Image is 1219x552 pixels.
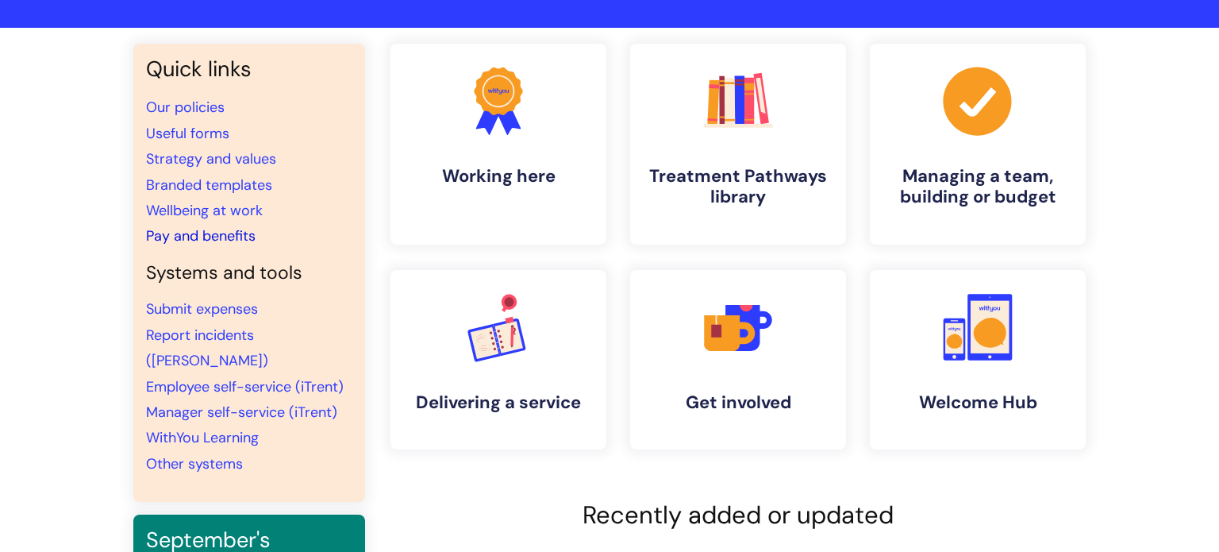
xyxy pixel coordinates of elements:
[146,226,256,245] a: Pay and benefits
[403,166,594,187] h4: Working here
[630,44,846,245] a: Treatment Pathways library
[146,326,268,370] a: Report incidents ([PERSON_NAME])
[146,201,263,220] a: Wellbeing at work
[146,428,259,447] a: WithYou Learning
[390,44,606,245] a: Working here
[403,392,594,413] h4: Delivering a service
[146,262,352,284] h4: Systems and tools
[870,44,1086,245] a: Managing a team, building or budget
[883,166,1073,208] h4: Managing a team, building or budget
[643,392,833,413] h4: Get involved
[390,500,1086,530] h2: Recently added or updated
[883,392,1073,413] h4: Welcome Hub
[146,56,352,82] h3: Quick links
[146,149,276,168] a: Strategy and values
[146,454,243,473] a: Other systems
[146,299,258,318] a: Submit expenses
[146,377,344,396] a: Employee self-service (iTrent)
[146,98,225,117] a: Our policies
[390,270,606,450] a: Delivering a service
[146,124,229,143] a: Useful forms
[146,403,337,422] a: Manager self-service (iTrent)
[870,270,1086,450] a: Welcome Hub
[643,166,833,208] h4: Treatment Pathways library
[146,176,272,195] a: Branded templates
[630,270,846,450] a: Get involved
